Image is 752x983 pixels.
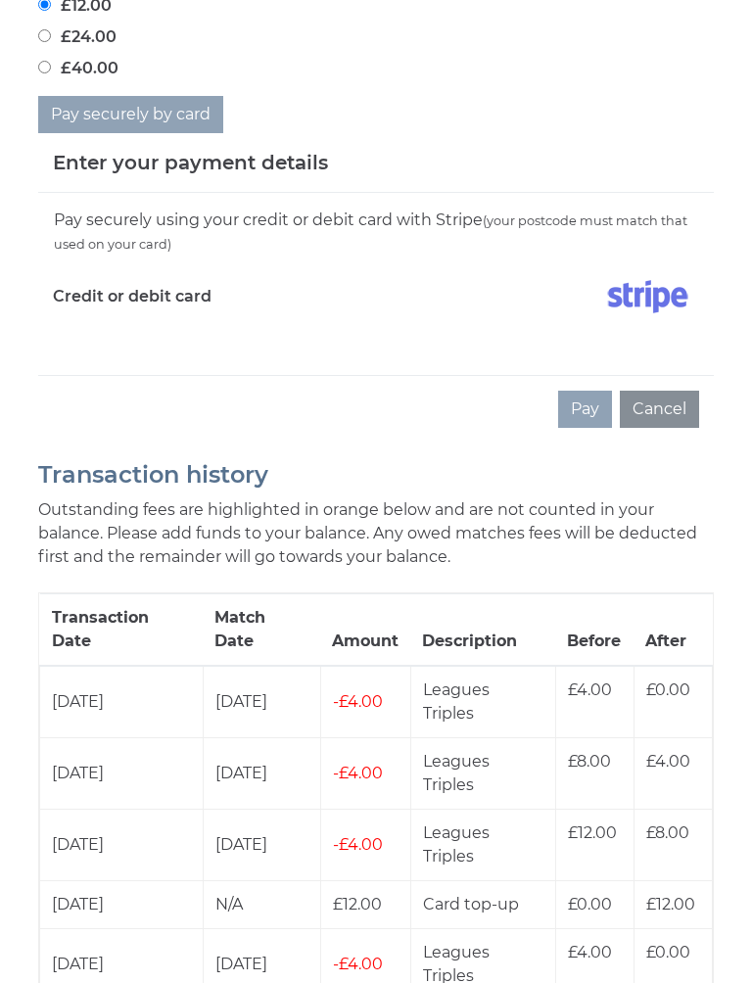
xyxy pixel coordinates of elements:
iframe: Secure card payment input frame [53,329,699,346]
td: [DATE] [40,880,204,928]
span: £4.00 [333,835,383,854]
span: £0.00 [568,895,612,913]
div: Pay securely using your credit or debit card with Stripe [53,208,699,257]
span: £0.00 [646,680,690,699]
td: [DATE] [203,737,320,809]
span: £4.00 [333,955,383,973]
th: Description [410,593,555,666]
th: Before [555,593,634,666]
td: Card top-up [410,880,555,928]
small: (your postcode must match that used on your card) [54,213,687,252]
button: Cancel [620,391,699,428]
label: Credit or debit card [53,272,211,321]
td: [DATE] [40,666,204,738]
span: £0.00 [646,943,690,961]
span: £4.00 [568,943,612,961]
td: N/A [203,880,320,928]
span: £8.00 [646,823,689,842]
td: Leagues Triples [410,809,555,880]
td: Leagues Triples [410,666,555,738]
th: After [634,593,712,666]
span: £12.00 [333,895,382,913]
h2: Transaction history [38,462,714,488]
input: £40.00 [38,61,51,73]
td: [DATE] [40,737,204,809]
td: [DATE] [40,809,204,880]
th: Transaction Date [40,593,204,666]
th: Match Date [203,593,320,666]
span: £4.00 [568,680,612,699]
th: Amount [320,593,410,666]
span: £4.00 [333,692,383,711]
span: £12.00 [646,895,695,913]
span: £8.00 [568,752,611,771]
span: £4.00 [333,764,383,782]
p: Outstanding fees are highlighted in orange below and are not counted in your balance. Please add ... [38,498,714,569]
td: [DATE] [203,666,320,738]
span: £4.00 [646,752,690,771]
label: £40.00 [38,57,118,80]
button: Pay securely by card [38,96,223,133]
span: £12.00 [568,823,617,842]
td: Leagues Triples [410,737,555,809]
button: Pay [558,391,612,428]
label: £24.00 [38,25,117,49]
input: £24.00 [38,29,51,42]
td: [DATE] [203,809,320,880]
h5: Enter your payment details [53,148,328,177]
